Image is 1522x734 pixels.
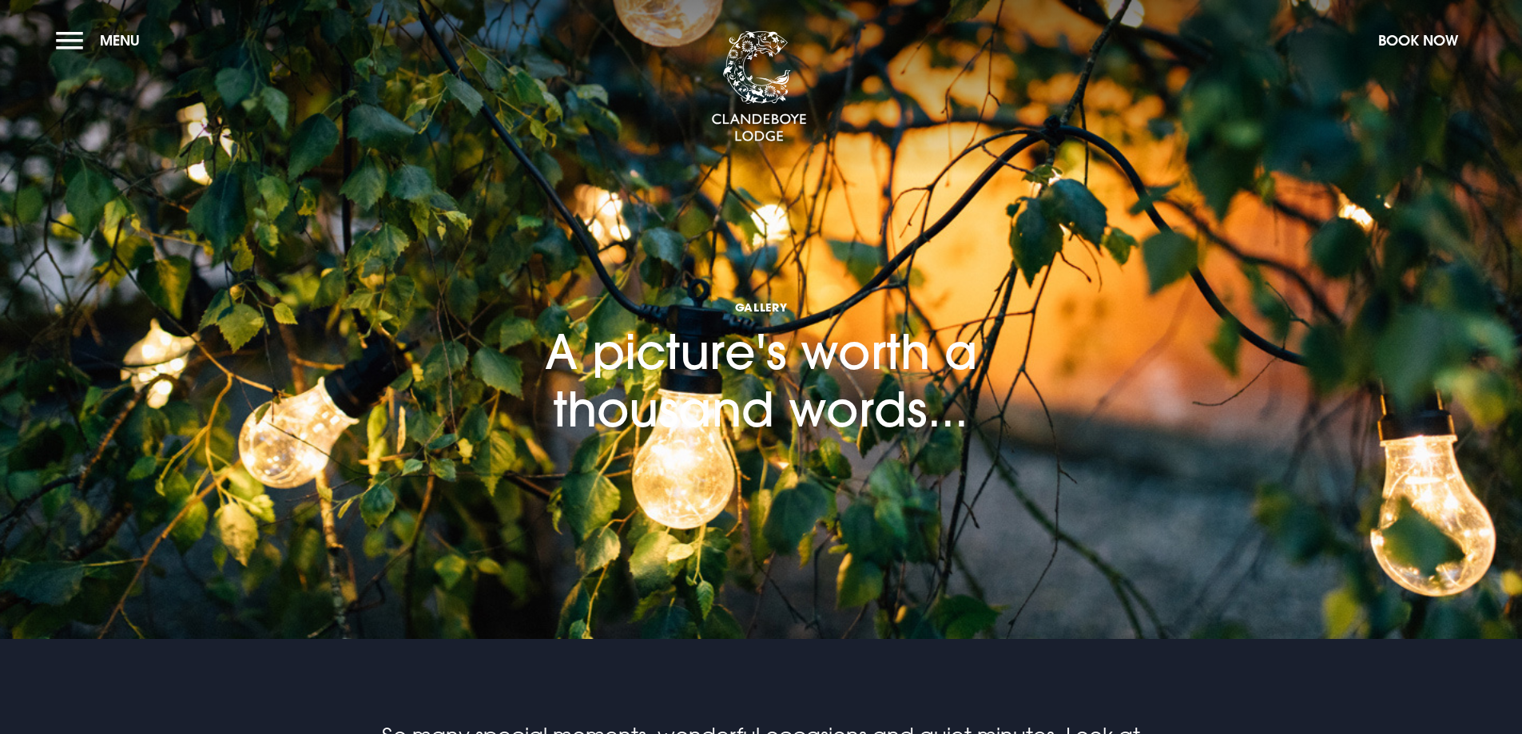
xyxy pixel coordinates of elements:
[1370,23,1466,58] button: Book Now
[100,31,140,50] span: Menu
[442,209,1081,438] h1: A picture's worth a thousand words...
[56,23,148,58] button: Menu
[442,300,1081,315] span: Gallery
[711,31,807,143] img: Clandeboye Lodge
